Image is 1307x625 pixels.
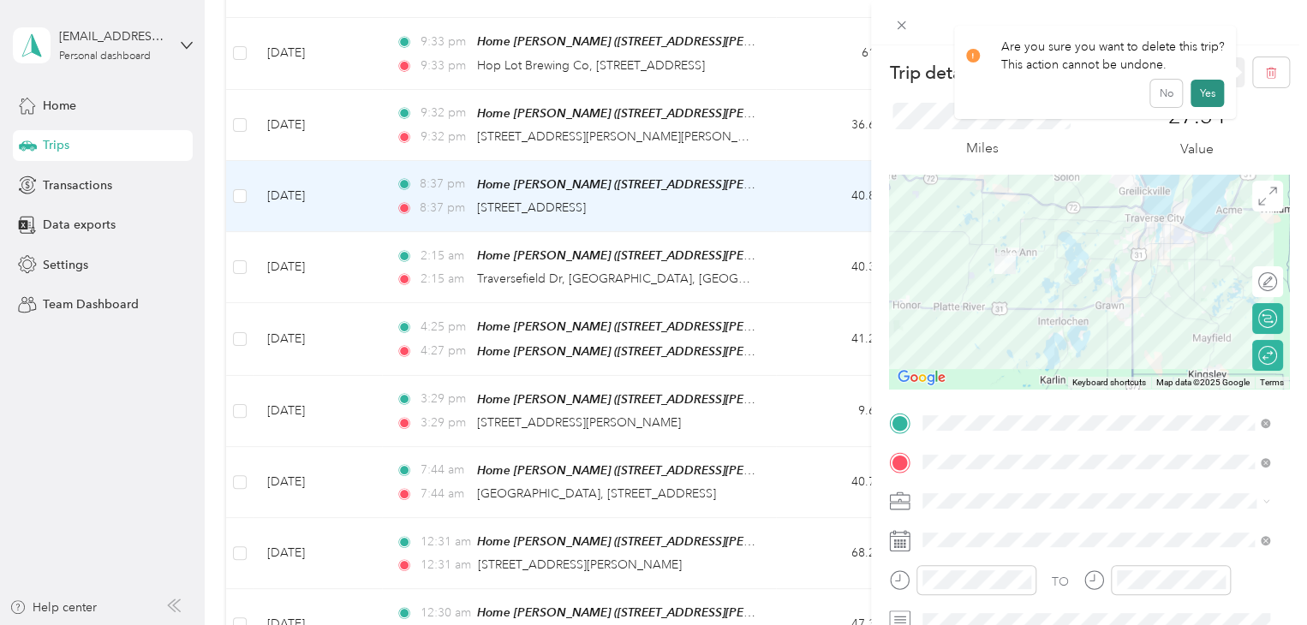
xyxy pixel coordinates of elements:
[893,366,950,389] a: Open this area in Google Maps (opens a new window)
[893,366,950,389] img: Google
[965,138,998,159] p: Miles
[1072,377,1146,389] button: Keyboard shortcuts
[1180,139,1214,160] p: Value
[1156,378,1250,387] span: Map data ©2025 Google
[1150,80,1182,107] button: No
[966,38,1225,74] div: Are you sure you want to delete this trip? This action cannot be undone.
[1211,529,1307,625] iframe: Everlance-gr Chat Button Frame
[1052,573,1069,591] div: TO
[1260,378,1284,387] a: Terms (opens in new tab)
[1191,80,1224,107] button: Yes
[889,61,977,85] p: Trip details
